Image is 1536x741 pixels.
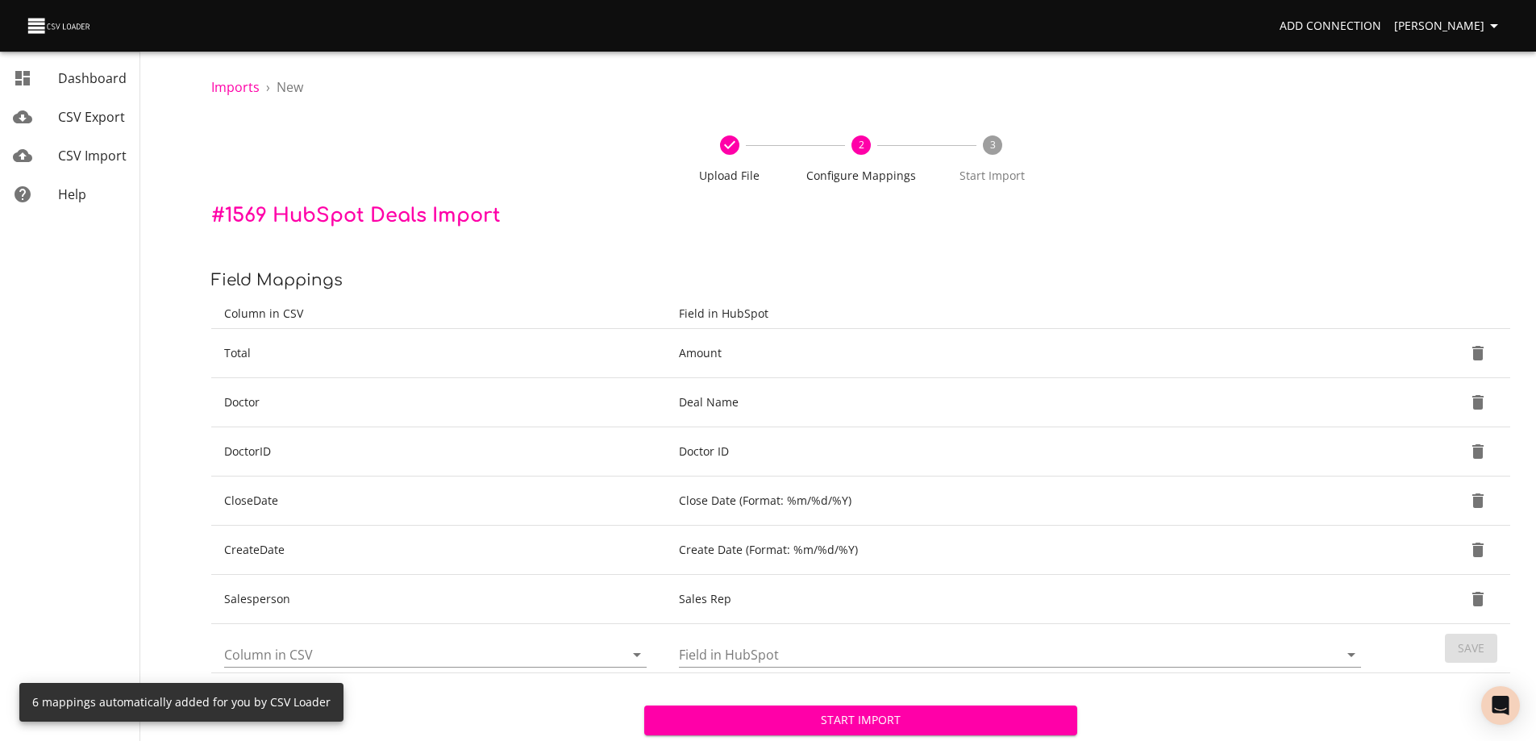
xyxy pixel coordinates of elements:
[1273,11,1388,41] a: Add Connection
[32,688,331,717] div: 6 mappings automatically added for you by CSV Loader
[211,329,666,378] td: Total
[858,138,864,152] text: 2
[1459,580,1497,618] button: Delete
[211,477,666,526] td: CloseDate
[666,378,1380,427] td: Deal Name
[1394,16,1504,36] span: [PERSON_NAME]
[211,271,343,289] span: Field Mappings
[211,427,666,477] td: DoctorID
[626,643,648,666] button: Open
[666,477,1380,526] td: Close Date (Format: %m/%d/%Y)
[211,575,666,624] td: Salesperson
[1459,432,1497,471] button: Delete
[1388,11,1510,41] button: [PERSON_NAME]
[644,706,1077,735] button: Start Import
[58,185,86,203] span: Help
[58,147,127,164] span: CSV Import
[211,299,666,329] th: Column in CSV
[989,138,995,152] text: 3
[277,77,303,97] p: New
[1481,686,1520,725] div: Open Intercom Messenger
[666,427,1380,477] td: Doctor ID
[26,15,94,37] img: CSV Loader
[58,108,125,126] span: CSV Export
[1459,383,1497,422] button: Delete
[666,575,1380,624] td: Sales Rep
[266,77,270,97] li: ›
[1459,334,1497,373] button: Delete
[211,205,501,227] span: # 1569 HubSpot Deals Import
[1459,481,1497,520] button: Delete
[657,710,1064,731] span: Start Import
[1340,643,1363,666] button: Open
[1280,16,1381,36] span: Add Connection
[211,78,260,96] a: Imports
[666,329,1380,378] td: Amount
[801,168,920,184] span: Configure Mappings
[670,168,789,184] span: Upload File
[211,378,666,427] td: Doctor
[666,526,1380,575] td: Create Date (Format: %m/%d/%Y)
[211,526,666,575] td: CreateDate
[666,299,1380,329] th: Field in HubSpot
[933,168,1051,184] span: Start Import
[1459,531,1497,569] button: Delete
[58,69,127,87] span: Dashboard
